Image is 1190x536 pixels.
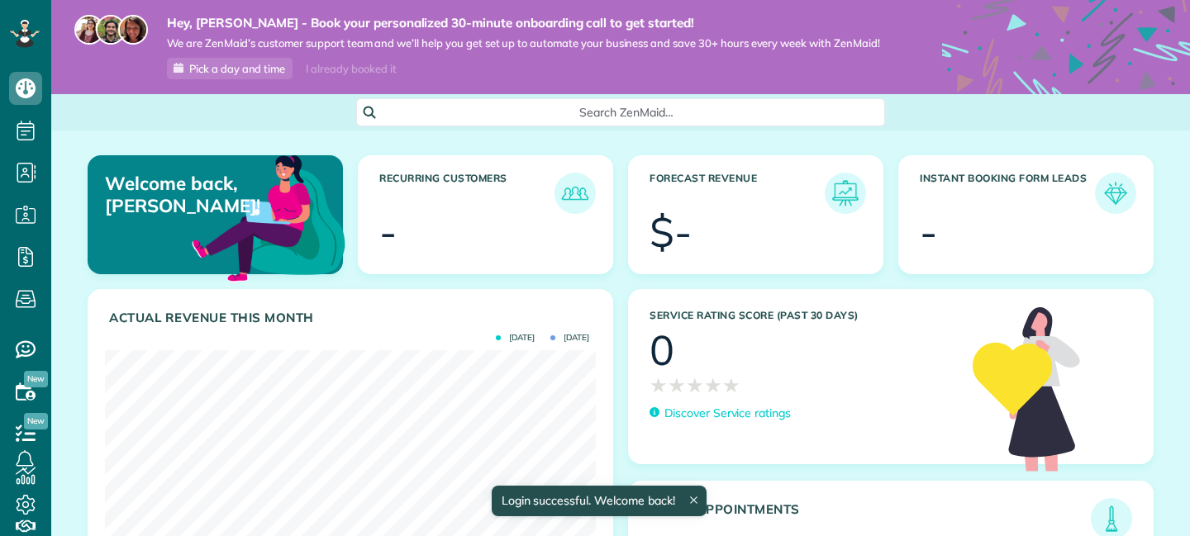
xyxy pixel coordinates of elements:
a: Pick a day and time [167,58,293,79]
div: - [920,211,937,253]
img: maria-72a9807cf96188c08ef61303f053569d2e2a8a1cde33d635c8a3ac13582a053d.jpg [74,15,104,45]
span: [DATE] [496,334,535,342]
img: icon_forecast_revenue-8c13a41c7ed35a8dcfafea3cbb826a0462acb37728057bba2d056411b612bbbe.png [829,177,862,210]
span: ★ [704,371,722,400]
h3: Instant Booking Form Leads [920,173,1095,214]
h3: Service Rating score (past 30 days) [650,310,956,321]
span: ★ [650,371,668,400]
img: dashboard_welcome-42a62b7d889689a78055ac9021e634bf52bae3f8056760290aed330b23ab8690.png [188,136,349,296]
div: $- [650,211,692,253]
img: michelle-19f622bdf1676172e81f8f8fba1fb50e276960ebfe0243fe18214015130c80e4.jpg [118,15,148,45]
span: ★ [686,371,704,400]
span: Pick a day and time [189,62,285,75]
span: We are ZenMaid’s customer support team and we’ll help you get set up to automate your business an... [167,36,880,50]
div: Login successful. Welcome back! [491,486,706,516]
img: jorge-587dff0eeaa6aab1f244e6dc62b8924c3b6ad411094392a53c71c6c4a576187d.jpg [96,15,126,45]
strong: Hey, [PERSON_NAME] - Book your personalized 30-minute onboarding call to get started! [167,15,880,31]
span: New [24,371,48,387]
img: icon_todays_appointments-901f7ab196bb0bea1936b74009e4eb5ffbc2d2711fa7634e0d609ed5ef32b18b.png [1095,502,1128,535]
div: - [379,211,397,253]
h3: Forecast Revenue [650,173,825,214]
div: I already booked it [296,59,406,79]
span: ★ [722,371,740,400]
img: icon_recurring_customers-cf858462ba22bcd05b5a5880d41d6543d210077de5bb9ebc9590e49fd87d84ed.png [559,177,592,210]
h3: Actual Revenue this month [109,311,596,325]
p: Discover Service ratings [664,405,791,422]
span: New [24,413,48,429]
a: Discover Service ratings [650,405,791,422]
div: 0 [650,330,674,371]
p: Welcome back, [PERSON_NAME]! [105,173,259,216]
img: icon_form_leads-04211a6a04a5b2264e4ee56bc0799ec3eb69b7e499cbb523a139df1d13a81ae0.png [1099,177,1132,210]
span: ★ [668,371,686,400]
span: [DATE] [550,334,589,342]
h3: Recurring Customers [379,173,555,214]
